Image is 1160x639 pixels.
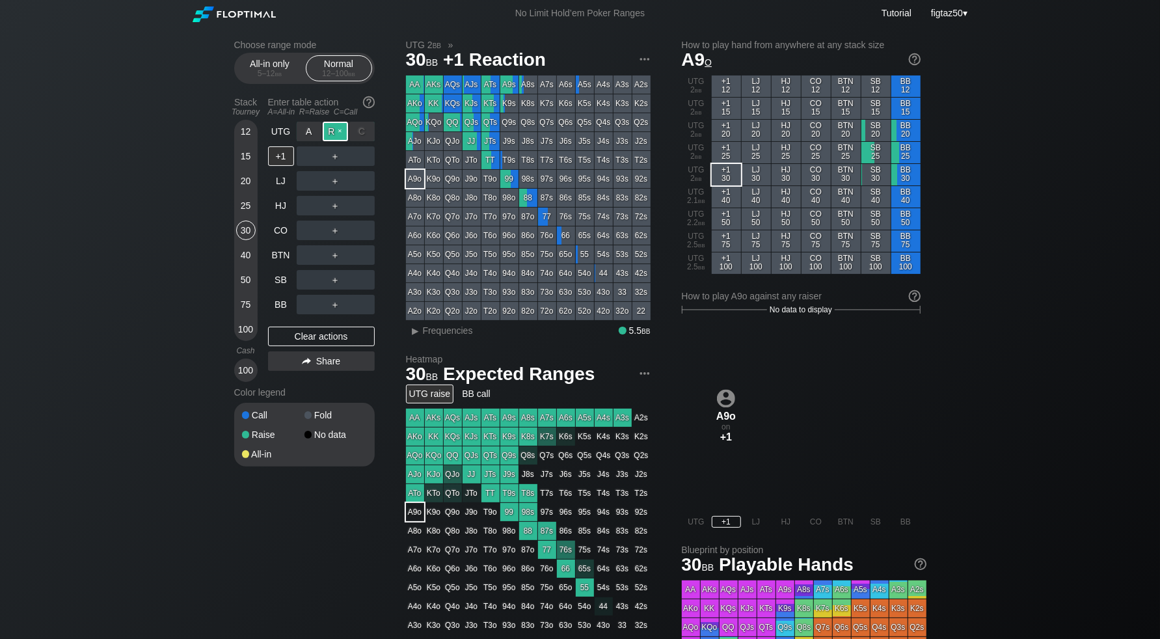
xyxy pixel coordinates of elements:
div: 77 [538,208,556,226]
div: 43s [614,264,632,282]
div: 88 [519,189,537,207]
div: 5 – 12 [243,69,297,78]
img: ellipsis.fd386fe8.svg [638,366,652,381]
div: 85s [576,189,594,207]
div: BTN 50 [831,208,861,230]
div: SB 75 [861,230,891,252]
div: No Limit Hold’em Poker Ranges [496,8,664,21]
div: T7s [538,151,556,169]
div: HJ 40 [772,186,801,208]
div: K9o [425,170,443,188]
div: BTN [268,245,294,265]
div: BTN 20 [831,120,861,141]
div: A=All-in R=Raise C=Call [268,107,375,116]
div: 94s [595,170,613,188]
div: UTG 2 [682,142,711,163]
div: 99 [500,170,519,188]
div: T9o [481,170,500,188]
div: 65o [557,245,575,264]
div: Q8o [444,189,462,207]
span: bb [695,152,702,161]
div: 76s [557,208,575,226]
div: T8s [519,151,537,169]
div: K8s [519,94,537,113]
div: 84s [595,189,613,207]
div: CO 50 [802,208,831,230]
div: +1 75 [712,230,741,252]
div: AJo [406,132,424,150]
div: QJo [444,132,462,150]
div: T4o [481,264,500,282]
div: K6o [425,226,443,245]
div: R [323,122,348,141]
div: 53o [576,283,594,301]
div: +1 40 [712,186,741,208]
div: BTN 75 [831,230,861,252]
div: KQs [444,94,462,113]
div: J9s [500,132,519,150]
div: BB 20 [891,120,921,141]
div: KJo [425,132,443,150]
span: bb [426,54,438,68]
div: AJs [463,75,481,94]
div: UTG 2 [682,164,711,185]
div: 20 [236,171,256,191]
div: KTs [481,94,500,113]
div: J4o [463,264,481,282]
div: A9s [500,75,519,94]
span: +1 Reaction [441,50,548,72]
img: share.864f2f62.svg [302,358,311,365]
div: BB 25 [891,142,921,163]
div: QJs [463,113,481,131]
div: ＋ [297,171,375,191]
div: +1 12 [712,75,741,97]
div: 53s [614,245,632,264]
div: A3o [406,283,424,301]
div: J8s [519,132,537,150]
div: SB 25 [861,142,891,163]
div: UTG 2.1 [682,186,711,208]
div: A7s [538,75,556,94]
span: bb [695,129,702,139]
img: help.32db89a4.svg [362,95,376,109]
div: 83s [614,189,632,207]
div: +1 30 [712,164,741,185]
div: 73s [614,208,632,226]
div: A2s [632,75,651,94]
div: KTo [425,151,443,169]
div: K3s [614,94,632,113]
span: bb [433,40,441,50]
span: 30 [404,50,440,72]
div: SB 12 [861,75,891,97]
div: SB 40 [861,186,891,208]
div: K8o [425,189,443,207]
div: CO 30 [802,164,831,185]
div: A5s [576,75,594,94]
div: J2s [632,132,651,150]
div: 54o [576,264,594,282]
div: 64o [557,264,575,282]
div: KJs [463,94,481,113]
div: K7s [538,94,556,113]
div: AQs [444,75,462,94]
div: 95o [500,245,519,264]
div: J8o [463,189,481,207]
img: help.32db89a4.svg [908,52,922,66]
div: HJ 12 [772,75,801,97]
span: A9 [682,49,712,70]
div: UTG 2 [682,75,711,97]
div: BB 50 [891,208,921,230]
div: 84o [519,264,537,282]
div: J5s [576,132,594,150]
div: LJ 50 [742,208,771,230]
div: Q7s [538,113,556,131]
div: T3s [614,151,632,169]
div: LJ 75 [742,230,771,252]
div: HJ 75 [772,230,801,252]
div: 63s [614,226,632,245]
div: K3o [425,283,443,301]
div: Q7o [444,208,462,226]
div: Normal [309,56,369,81]
img: Floptimal logo [193,7,276,22]
div: BTN 12 [831,75,861,97]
